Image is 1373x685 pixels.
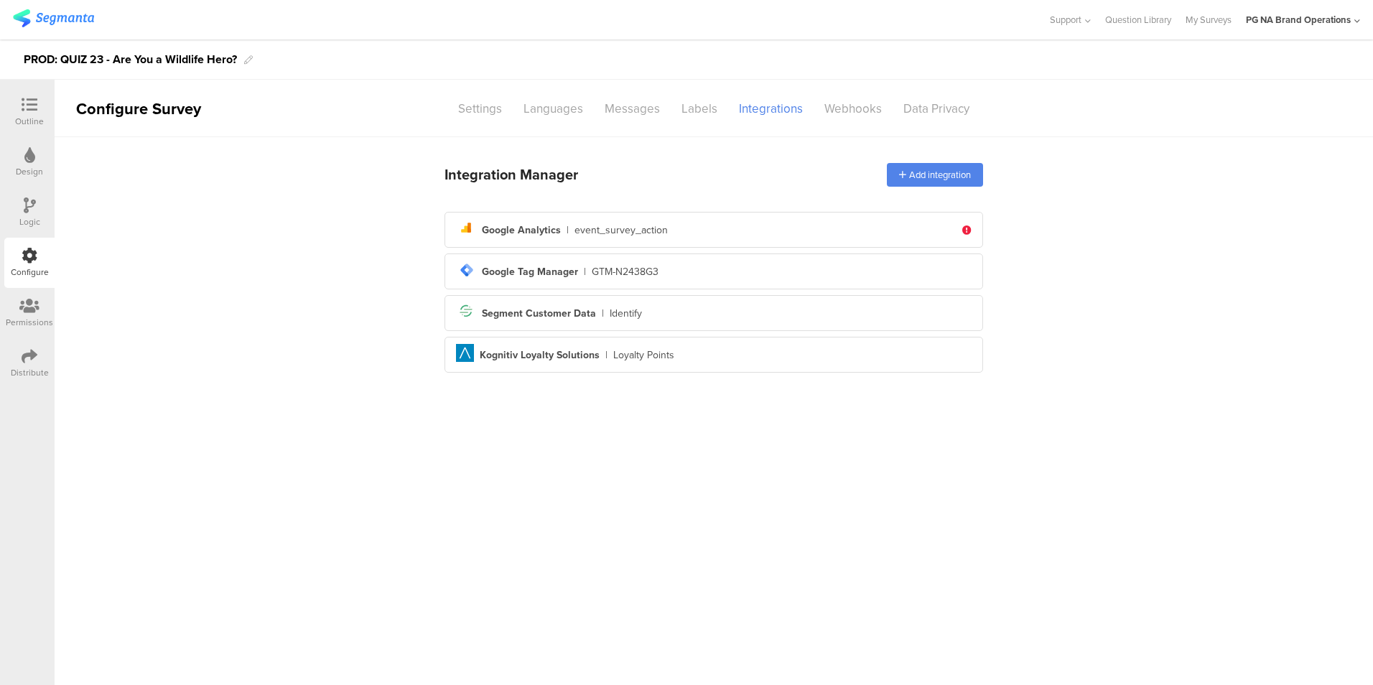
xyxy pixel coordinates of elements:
div: Outline [15,115,44,128]
div: Add integration [887,163,983,187]
div: Kognitiv Loyalty Solutions [480,348,600,363]
div: PROD: QUIZ 23 - Are You a Wildlife Hero? [24,48,237,71]
img: segmanta logo [13,9,94,27]
div: Distribute [11,366,49,379]
div: Integration Manager [445,164,578,185]
div: | [602,306,604,321]
div: Google Tag Manager [482,264,578,279]
span: Support [1050,13,1081,27]
div: Google Analytics [482,223,561,238]
div: Logic [19,215,40,228]
div: Loyalty Points [613,348,674,363]
div: | [567,223,569,238]
div: Data Privacy [893,96,980,121]
div: Labels [671,96,728,121]
div: Permissions [6,316,53,329]
div: Messages [594,96,671,121]
div: | [605,348,608,363]
div: event_survey_action [574,223,668,238]
div: | [584,264,586,279]
div: Configure [11,266,49,279]
div: PG NA Brand Operations [1246,13,1351,27]
div: Identify [610,306,642,321]
div: Settings [447,96,513,121]
div: Webhooks [814,96,893,121]
div: Configure Survey [55,97,220,121]
div: Languages [513,96,594,121]
div: GTM-N2438G3 [592,264,658,279]
div: Integrations [728,96,814,121]
div: Design [16,165,43,178]
div: Segment Customer Data [482,306,596,321]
